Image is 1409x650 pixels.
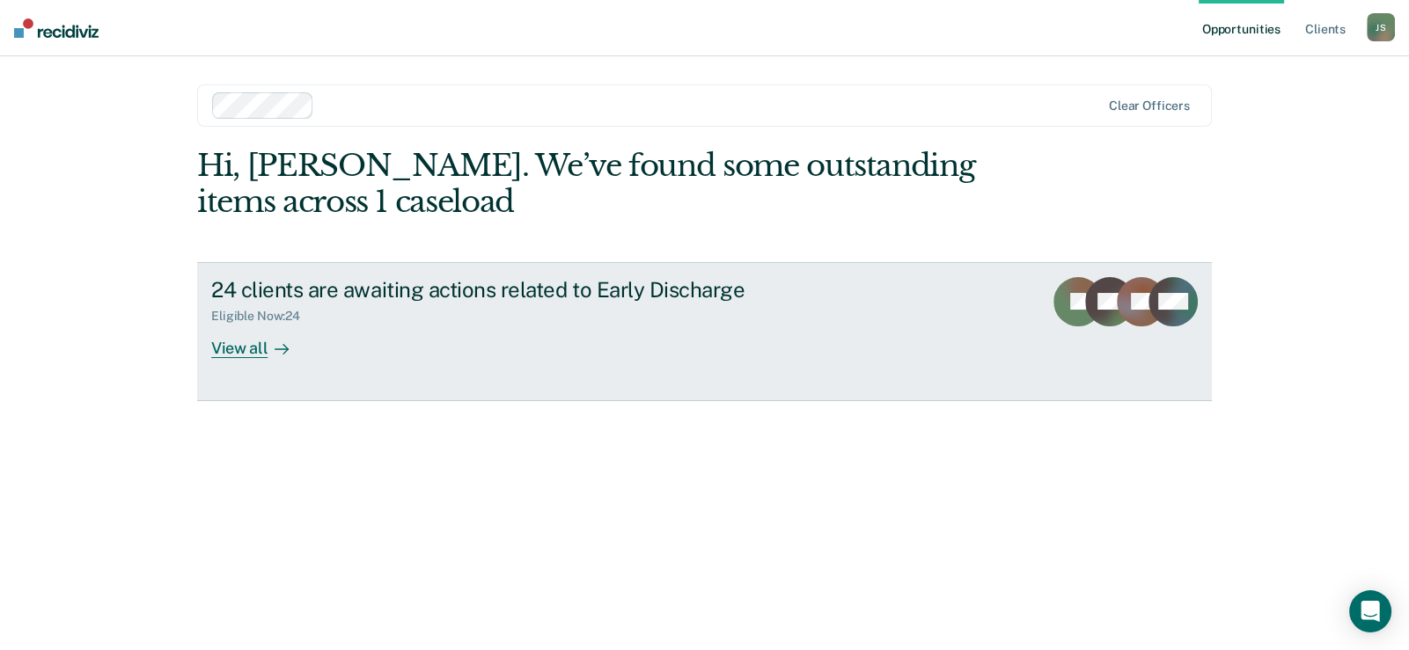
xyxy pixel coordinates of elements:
[197,262,1212,401] a: 24 clients are awaiting actions related to Early DischargeEligible Now:24View all
[1349,590,1391,632] div: Open Intercom Messenger
[211,324,310,358] div: View all
[1109,99,1190,113] div: Clear officers
[14,18,99,38] img: Recidiviz
[1367,13,1395,41] div: J S
[211,277,829,303] div: 24 clients are awaiting actions related to Early Discharge
[197,148,1009,220] div: Hi, [PERSON_NAME]. We’ve found some outstanding items across 1 caseload
[1367,13,1395,41] button: JS
[211,309,314,324] div: Eligible Now : 24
